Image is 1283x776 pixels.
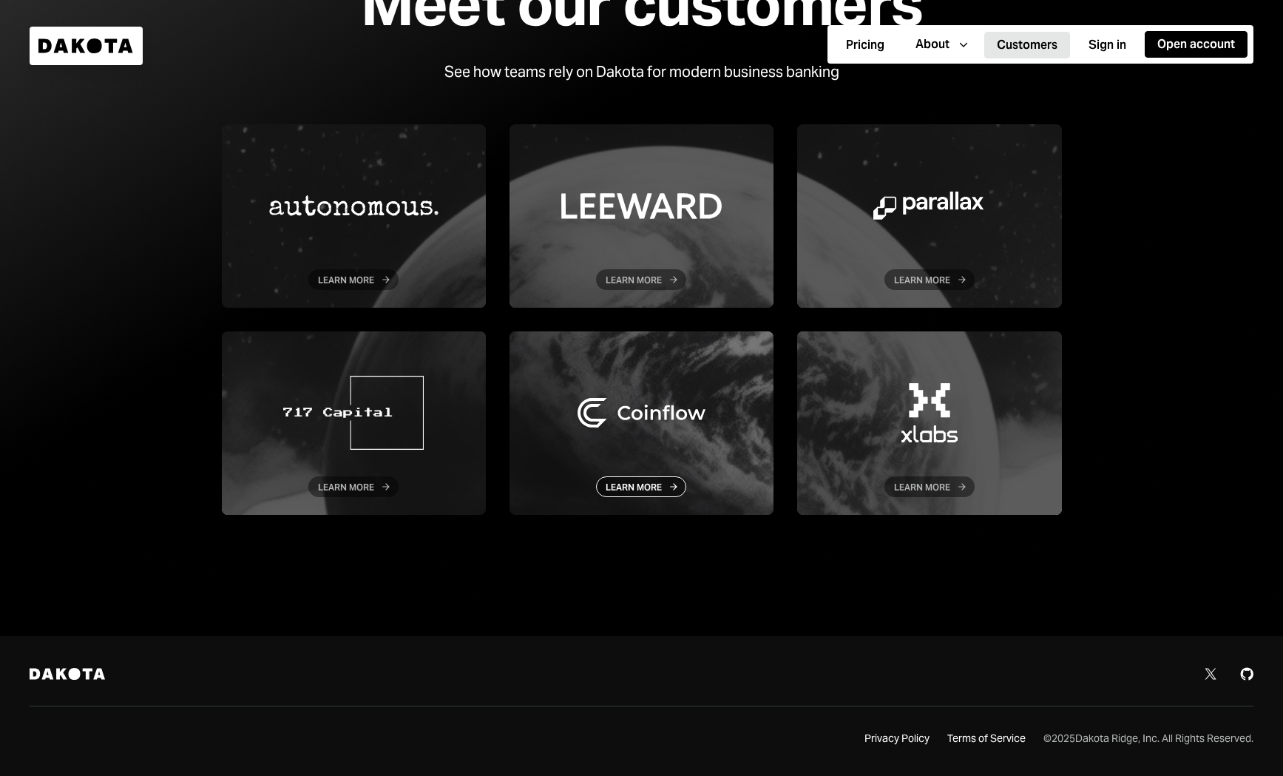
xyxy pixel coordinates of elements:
a: Sign in [1076,30,1139,59]
a: Privacy Policy [864,730,930,746]
div: Terms of Service [947,732,1026,746]
div: © 2025 Dakota Ridge, Inc. All Rights Reserved. [1043,732,1253,746]
a: Customers [984,30,1070,59]
button: Pricing [833,32,897,58]
a: Pricing [833,30,897,59]
button: Open account [1145,31,1248,58]
button: About [903,31,978,58]
div: See how teams rely on Dakota for modern business banking [444,61,839,83]
div: Privacy Policy [864,732,930,746]
a: Terms of Service [947,730,1026,746]
div: About [915,36,949,53]
button: Customers [984,32,1070,58]
button: Sign in [1076,32,1139,58]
